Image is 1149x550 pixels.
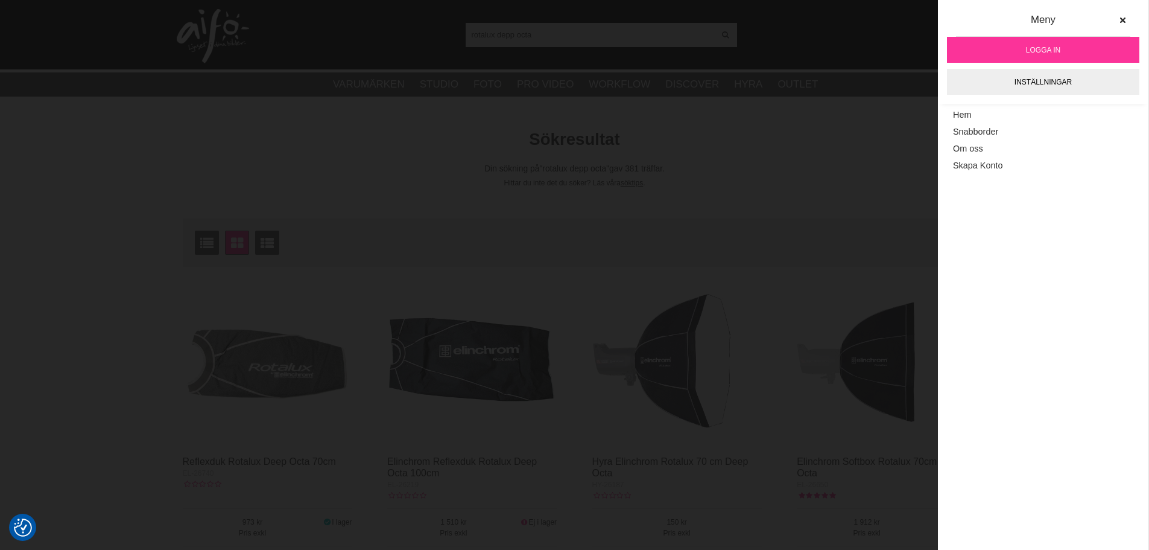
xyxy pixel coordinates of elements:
[255,231,279,255] a: Utökad listvisning
[797,517,937,528] span: 1 912
[333,77,405,92] a: Varumärken
[643,179,645,187] span: .
[183,456,336,467] a: Reflexduk Rotalux Deep Octa 70cm
[592,528,762,539] span: Pris exkl
[592,456,749,478] a: Hyra Elinchrom Rotalux 70 cm Deep Octa
[665,77,719,92] a: Discover
[14,519,32,537] img: Revisit consent button
[797,528,937,539] span: Pris exkl
[420,77,458,92] a: Studio
[953,141,1133,158] a: Om oss
[387,490,426,501] div: Kundbetyg: 0
[14,517,32,539] button: Samtyckesinställningar
[797,481,828,489] span: EL-26650
[592,481,624,489] span: HY-26187
[777,77,818,92] a: Outlet
[621,179,643,187] a: söktips
[797,490,835,501] div: Kundbetyg: 5.00
[177,9,249,63] img: logo.png
[387,517,520,528] span: 1 510
[183,469,214,478] span: EL-26740
[387,481,419,489] span: EL-26219
[322,518,332,526] i: I lager
[517,77,574,92] a: Pro Video
[592,517,762,528] span: 150
[592,279,762,449] img: Hyra Elinchrom Rotalux 70 cm Deep Octa
[953,124,1133,141] a: Snabborder
[225,231,249,255] a: Fönstervisning
[953,158,1133,174] a: Skapa Konto
[183,517,323,528] span: 973
[466,25,715,43] input: Sök produkter ...
[797,279,966,449] img: Elinchrom Softbox Rotalux 70cm Deep Octa
[589,77,650,92] a: Workflow
[387,456,537,478] a: Elinchrom Reflexduk Rotalux Deep Octa 100cm
[947,37,1139,63] a: Logga in
[797,456,963,478] a: Elinchrom Softbox Rotalux 70cm Deep Octa
[1026,45,1060,56] span: Logga in
[539,164,609,173] span: rotalux depp octa
[520,518,529,526] i: Ej i lager
[953,107,1133,124] a: Hem
[504,179,620,187] span: Hittar du inte det du söker? Läs våra
[484,164,665,173] span: Din sökning på gav 381 träffar.
[947,69,1139,95] a: Inställningar
[937,518,946,526] i: I lager
[734,77,762,92] a: Hyra
[956,12,1130,37] div: Meny
[174,128,976,152] h1: Sökresultat
[332,518,352,526] span: I lager
[183,279,352,449] img: Reflexduk Rotalux Deep Octa 70cm
[195,231,219,255] a: Listvisning
[183,479,221,490] div: Kundbetyg: 0
[528,518,557,526] span: Ej i lager
[473,77,502,92] a: Foto
[387,528,520,539] span: Pris exkl
[183,528,323,539] span: Pris exkl
[592,490,631,501] div: Kundbetyg: 0
[387,279,557,449] img: Elinchrom Reflexduk Rotalux Deep Octa 100cm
